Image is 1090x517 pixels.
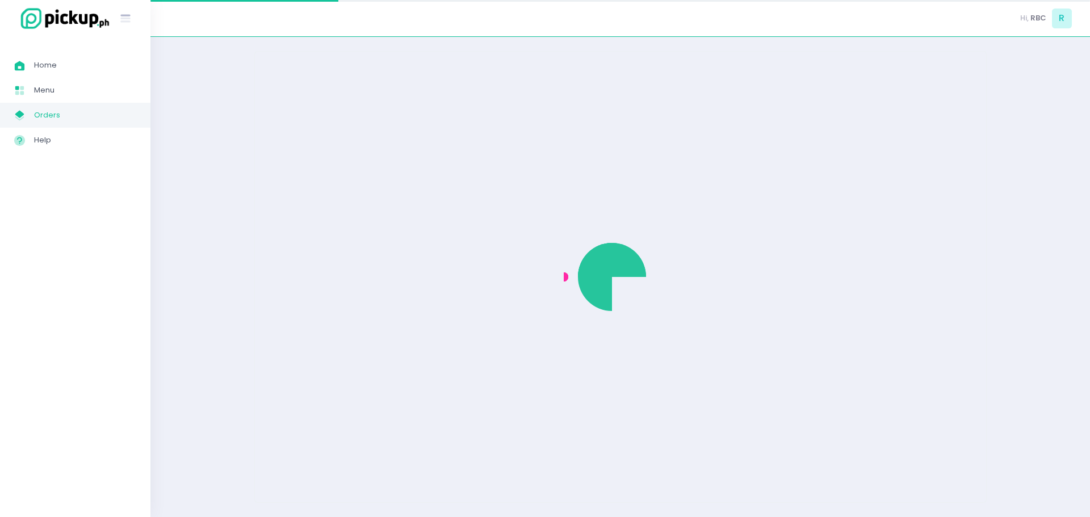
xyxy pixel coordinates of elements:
[1030,12,1046,24] span: RBC
[34,133,136,148] span: Help
[34,58,136,73] span: Home
[1052,9,1072,28] span: R
[14,6,111,31] img: logo
[34,83,136,98] span: Menu
[1020,12,1029,24] span: Hi,
[34,108,136,123] span: Orders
